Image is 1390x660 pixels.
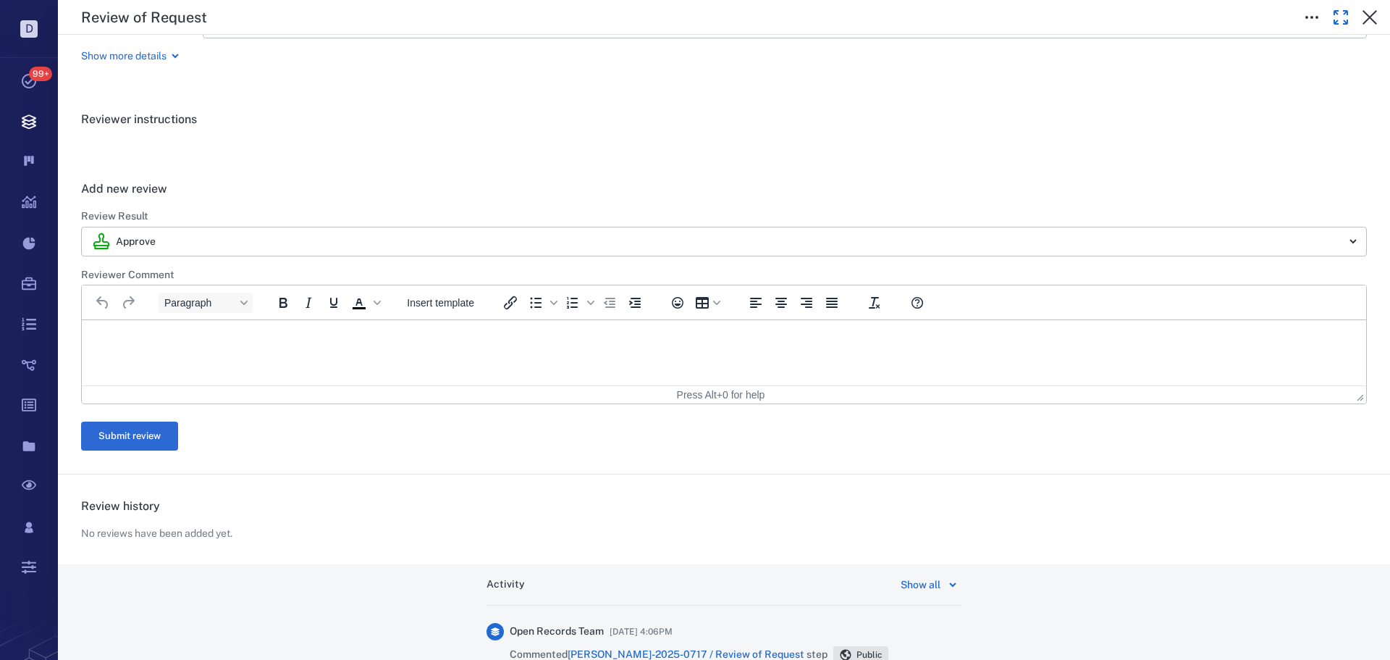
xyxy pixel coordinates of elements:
[164,297,235,309] span: Paragraph
[1357,388,1364,401] div: Press the Up and Down arrow keys to resize the editor.
[401,293,480,313] button: Insert template
[862,293,887,313] button: Clear formatting
[33,10,62,23] span: Help
[271,293,295,313] button: Bold
[794,293,819,313] button: Align right
[116,293,140,313] button: Redo
[81,498,1367,515] h6: Review history
[820,293,844,313] button: Justify
[744,293,768,313] button: Align left
[498,293,523,313] button: Insert/edit link
[20,20,38,38] p: D
[81,111,1367,128] h6: Reviewer instructions
[691,293,725,313] button: Table
[82,320,1366,385] iframe: Rich Text Area
[597,293,622,313] button: Decrease indent
[665,293,690,313] button: Emojis
[12,12,462,25] body: Rich Text Area. Press ALT-0 for help.
[296,293,321,313] button: Italic
[486,577,525,592] h6: Activity
[81,422,178,451] button: Submit review
[81,9,207,27] h5: Review of Request
[29,67,52,81] span: 99+
[905,293,930,313] button: Help
[81,268,1367,283] h6: Reviewer Comment
[407,297,474,309] span: Insert template
[116,235,156,249] p: Approve
[510,389,932,401] div: Press Alt+0 for help
[1326,3,1355,32] button: Toggle Fullscreen
[610,623,673,640] span: [DATE] 4:06PM
[623,293,647,313] button: Increase indent
[90,293,115,313] button: Undo
[81,209,1367,224] h6: Review Result
[321,293,346,313] button: Underline
[347,293,383,313] div: Text color Black
[81,141,84,155] span: .
[159,293,253,313] button: Block Paragraph
[510,625,604,639] span: Open Records Team
[769,293,793,313] button: Align center
[1297,3,1326,32] button: Toggle to Edit Boxes
[1355,3,1384,32] button: Close
[81,527,232,541] p: No reviews have been added yet.
[560,293,597,313] div: Numbered list
[523,293,560,313] div: Bullet list
[81,180,1367,198] h6: Add new review
[81,49,167,64] p: Show more details
[901,576,940,593] div: Show all
[568,648,804,660] a: [PERSON_NAME]-2025-0717 / Review of Request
